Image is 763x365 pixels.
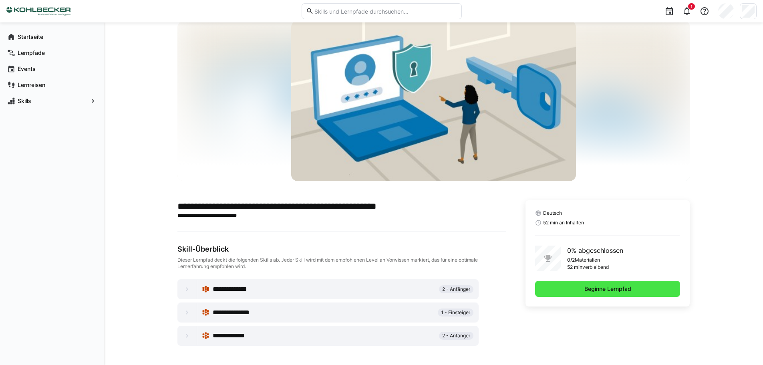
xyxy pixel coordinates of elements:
span: 2 - Anfänger [442,333,470,339]
span: 52 min an Inhalten [543,220,584,226]
span: Deutsch [543,210,562,216]
button: Beginne Lernpfad [535,281,680,297]
p: 52 min [567,264,582,270]
span: Beginne Lernpfad [583,285,632,293]
span: 2 - Anfänger [442,286,470,292]
span: 1 [691,4,693,9]
p: Materialien [575,257,600,263]
div: Dieser Lernpfad deckt die folgenden Skills ab. Jeder Skill wird mit dem empfohlenen Level an Vorw... [177,257,506,270]
div: Skill-Überblick [177,245,506,254]
p: verbleibend [582,264,609,270]
input: Skills und Lernpfade durchsuchen… [314,8,457,15]
span: 1 - Einsteiger [441,309,470,316]
p: 0/2 [567,257,575,263]
p: 0% abgeschlossen [567,246,623,255]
